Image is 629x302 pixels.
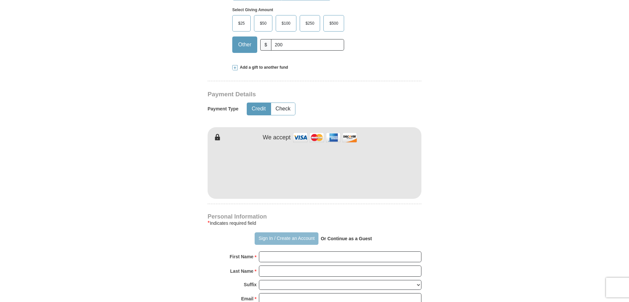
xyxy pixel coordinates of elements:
[230,267,254,276] strong: Last Name
[244,280,257,289] strong: Suffix
[271,39,344,51] input: Other Amount
[235,40,255,50] span: Other
[260,39,271,51] span: $
[271,103,295,115] button: Check
[257,18,270,28] span: $50
[302,18,318,28] span: $250
[292,130,358,145] img: credit cards accepted
[326,18,341,28] span: $500
[235,18,248,28] span: $25
[208,219,421,227] div: Indicates required field
[208,214,421,219] h4: Personal Information
[238,65,288,70] span: Add a gift to another fund
[255,232,318,245] button: Sign In / Create an Account
[278,18,294,28] span: $100
[208,106,239,112] h5: Payment Type
[321,236,372,241] strong: Or Continue as a Guest
[230,252,253,261] strong: First Name
[263,134,291,141] h4: We accept
[247,103,270,115] button: Credit
[208,91,375,98] h3: Payment Details
[232,8,273,12] strong: Select Giving Amount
